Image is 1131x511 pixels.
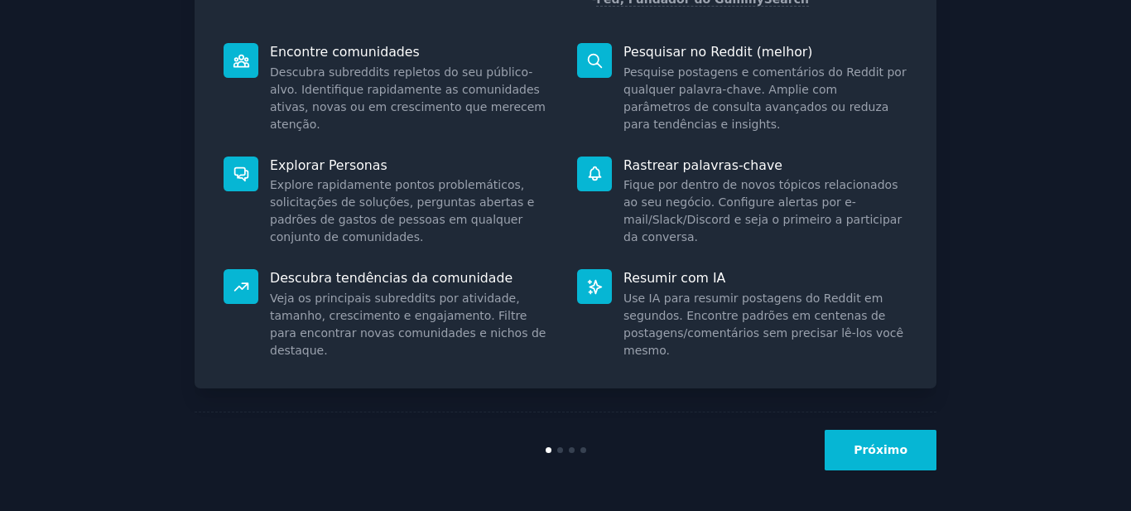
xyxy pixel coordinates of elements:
font: Pesquise postagens e comentários do Reddit por qualquer palavra-chave. Amplie com parâmetros de c... [623,65,907,131]
font: Explore rapidamente pontos problemáticos, solicitações de soluções, perguntas abertas e padrões d... [270,178,534,243]
font: Pesquisar no Reddit (melhor) [623,44,812,60]
font: Rastrear palavras-chave [623,157,782,173]
button: Próximo [825,430,936,470]
font: Veja os principais subreddits por atividade, tamanho, crescimento e engajamento. Filtre para enco... [270,292,546,357]
font: Próximo [854,443,907,456]
font: Fique por dentro de novos tópicos relacionados ao seu negócio. Configure alertas por e-mail/Slack... [623,178,902,243]
font: Encontre comunidades [270,44,420,60]
font: Explorar Personas [270,157,387,173]
font: Descubra subreddits repletos do seu público-alvo. Identifique rapidamente as comunidades ativas, ... [270,65,546,131]
font: Descubra tendências da comunidade [270,270,513,286]
font: Use IA para resumir postagens do Reddit em segundos. Encontre padrões em centenas de postagens/co... [623,292,903,357]
font: Resumir com IA [623,270,725,286]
